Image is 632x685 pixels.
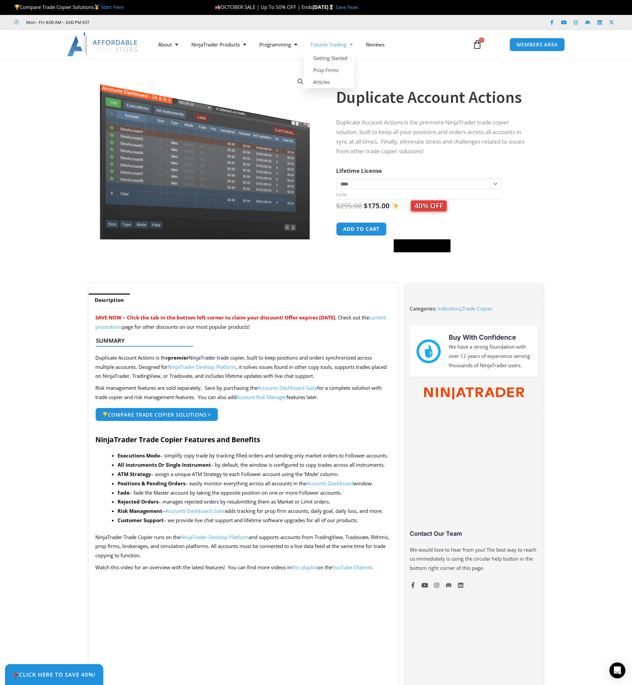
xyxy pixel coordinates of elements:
a: NinjaTrader Desktop Platform [168,364,236,370]
img: ⌛ [329,5,334,10]
ul: Futures Trading [304,52,354,88]
span: Categories: [410,305,436,312]
button: Add to cart [336,222,387,236]
a: Trade Copier [462,305,493,312]
a: Start Here [101,4,124,10]
li: – we provide live chat support and lifetime software upgrades for all of our products. [118,516,392,525]
strong: Fade [118,489,130,496]
p: Duplicate Account Actions is the premiere NinjaTrader trade copier solution, built to keep all yo... [336,118,530,156]
img: mark thumbs good 43913 | Affordable Indicators – NinjaTrader [416,339,440,363]
span: Click Here to save 40%! [13,672,96,677]
a: NinjaTrader Desktop Platform [180,534,249,540]
span: $ [336,201,340,210]
span: 0 [479,37,484,43]
b: Risk Management [118,508,162,514]
h3: Buy With Confidence [449,332,532,342]
strong: NinjaTrader Trade Copier Features and Benefits [95,435,260,444]
a: Clear options [336,192,346,197]
iframe: Customer reviews powered by Trustpilot [99,19,198,26]
span: Mon - Fri: 8:00 AM – 6:00 PM EST [25,18,89,26]
a: Save Now [335,4,358,10]
iframe: Secure express checkout frame [392,221,452,237]
p: We have a strong foundation with over 12 years of experience serving thousands of NinjaTrader users. [449,342,532,370]
span: OCTOBER SALE | Up To 50% OFF | Ends [215,4,313,10]
li: – assign a unique ATM Strategy to each Follower account using the ‘Mode’ column. [118,470,392,479]
b: ATM Strategy [118,471,151,477]
img: 🏆 [103,412,108,417]
nav: Menu [151,37,465,52]
img: 🍂 [215,5,220,10]
a: 🎉Click Here to save 40%! [5,664,103,685]
span: SAVE NOW – Click the tab in the bottom left corner to claim your discount! Offer expires [DATE]. [95,314,336,321]
li: – by default, the window is configured to copy trades across all instruments. [118,460,392,470]
strong: Executions Mode [118,452,160,459]
a: this playlist [292,564,317,571]
span: , [438,305,493,312]
a: Prop Firms [304,64,354,76]
p: Check out the page for other discounts on our most popular products! [95,313,392,332]
h1: Duplicate Account Actions [336,86,530,109]
span: Duplicate Account Actions is the NinjaTrader trade copier, built to keep positions and orders syn... [95,354,387,379]
li: – simplify copy trade by tracking filled orders and sending only market orders to Follower accounts. [118,451,392,460]
bdi: 175.00 [364,201,390,210]
strong: All Instruments Or Single Instrument [118,461,211,468]
span: Compare Trade Copier Solutions [14,4,124,10]
strong: Positions & Pending Orders [118,480,185,487]
span: MEMBERS AREA [516,42,558,47]
strong: Customer Support [118,517,164,523]
a: Description [89,294,130,307]
a: About [151,37,185,52]
a: Futures Trading [304,37,359,52]
iframe: Customer reviews powered by Trustpilot [410,419,538,535]
span: $ [364,201,368,210]
img: NinjaTrader Wordmark color RGB | Affordable Indicators – NinjaTrader [424,387,524,400]
a: 🏆Compare Trade Copier Solutions > [95,408,219,422]
img: 🥇 [94,5,99,10]
a: Accounts Dashboard [306,480,353,487]
b: Rejected Orders [118,498,158,505]
li: – fade the Master account by taking the opposite position on one or more Follower accounts. [118,488,392,498]
img: ✨ [392,202,399,209]
li: – easily monitor everything across all accounts in the window. [118,479,392,488]
a: 0 [463,35,492,54]
a: Account Risk Manager [236,394,287,400]
div: Open Intercom Messenger [609,662,625,678]
a: Articles [304,76,354,88]
h3: Contact Our Team [410,530,538,537]
h4: Summary [96,337,386,344]
button: Buy with GPay [394,239,451,252]
p: Risk management features are sold separately. Save by purchasing the for a complete solution with... [95,383,392,402]
li: – adds tracking for prop firm accounts, daily goal, daily loss, and more. [118,507,392,516]
a: Indicators [438,305,461,312]
span: 40% OFF [411,200,447,211]
p: Watch this video for an overview with the latest features! You can find more videos in on the . [95,563,392,572]
img: 🎉 [13,672,19,677]
bdi: 295.00 [336,201,362,210]
img: 🏆 [15,5,20,10]
iframe: PayPal Message 1 [336,256,530,262]
a: Accounts Dashboard Suite [257,384,317,391]
a: MEMBERS AREA [509,38,565,51]
a: Programming [253,37,304,52]
strong: premier [168,354,189,361]
img: LogoAI | Affordable Indicators – NinjaTrader [67,33,138,56]
a: View full-screen image gallery [295,76,307,88]
li: – manages rejected orders by resubmitting them as Market or Limit orders. [118,497,392,507]
a: Accounts Dashboard Suite [165,508,225,514]
a: YouTube Channel [332,564,372,571]
label: Lifetime License [336,167,382,174]
a: Getting Started [304,52,354,64]
span: NinjaTrader Trade Copier runs on the and supports accounts from TradingView, Tradovate, Rithmic, ... [95,534,390,559]
a: NinjaTrader Products [185,37,253,52]
p: We would love to hear from you! The best way to reach us immediately is using the circular help b... [410,545,538,573]
span: Compare Trade Copier Solutions > [102,412,212,417]
strong: [DATE] [313,4,335,10]
a: Reviews [359,37,391,52]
